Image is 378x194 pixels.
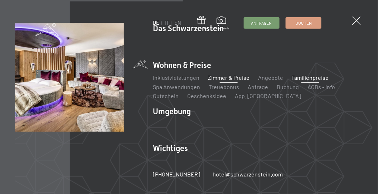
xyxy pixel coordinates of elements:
a: Gutschein [195,16,208,30]
a: Familienpreise [292,74,329,81]
a: IT [165,20,169,26]
span: Gutschein [195,26,208,30]
a: Anfrage [248,83,268,90]
span: Anfragen [251,20,272,26]
span: Bildergalerie [214,26,229,30]
a: App. [GEOGRAPHIC_DATA] [235,92,301,99]
span: [PHONE_NUMBER] [153,171,200,178]
a: Buchung [277,83,299,90]
a: Treuebonus [209,83,239,90]
a: hotel@schwarzenstein.com [213,170,283,178]
a: AGBs - Info [308,83,335,90]
a: Spa Anwendungen [153,83,200,90]
a: Buchen [286,18,321,28]
a: [PHONE_NUMBER] [153,170,200,178]
a: Anfragen [244,18,279,28]
a: Zimmer & Preise [208,74,249,81]
a: EN [174,20,181,26]
a: Bildergalerie [214,16,229,30]
a: Angebote [258,74,283,81]
a: Gutschein [153,92,179,99]
a: Inklusivleistungen [153,74,199,81]
span: Buchen [295,20,312,26]
a: DE [153,20,159,26]
a: Geschenksidee [187,92,226,99]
